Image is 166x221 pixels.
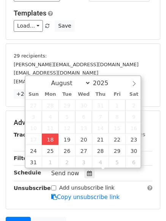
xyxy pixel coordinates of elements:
[58,92,75,97] span: Tue
[58,111,75,122] span: August 5, 2025
[55,20,74,32] button: Save
[92,92,109,97] span: Thu
[125,100,142,111] span: August 2, 2025
[14,118,152,127] h5: Advanced
[75,92,92,97] span: Wed
[125,111,142,122] span: August 9, 2025
[14,79,98,84] small: [EMAIL_ADDRESS][DOMAIN_NAME]
[51,170,79,177] span: Send now
[42,122,58,134] span: August 11, 2025
[92,156,109,168] span: September 4, 2025
[109,111,125,122] span: August 8, 2025
[125,145,142,156] span: August 30, 2025
[25,145,42,156] span: August 24, 2025
[75,156,92,168] span: September 3, 2025
[109,145,125,156] span: August 29, 2025
[59,184,115,192] label: Add unsubscribe link
[25,92,42,97] span: Sun
[75,122,92,134] span: August 13, 2025
[25,100,42,111] span: July 27, 2025
[42,111,58,122] span: August 4, 2025
[75,145,92,156] span: August 27, 2025
[42,100,58,111] span: July 28, 2025
[14,53,47,59] small: 29 recipients:
[14,155,33,161] strong: Filters
[14,170,41,176] strong: Schedule
[42,92,58,97] span: Mon
[14,185,51,191] strong: Unsubscribe
[14,70,98,76] small: [EMAIL_ADDRESS][DOMAIN_NAME]
[58,100,75,111] span: July 29, 2025
[92,111,109,122] span: August 7, 2025
[14,132,39,138] strong: Tracking
[75,100,92,111] span: July 30, 2025
[109,156,125,168] span: September 5, 2025
[128,185,166,221] iframe: Chat Widget
[109,122,125,134] span: August 15, 2025
[58,122,75,134] span: August 12, 2025
[109,100,125,111] span: August 1, 2025
[58,134,75,145] span: August 19, 2025
[58,145,75,156] span: August 26, 2025
[125,156,142,168] span: September 6, 2025
[14,62,139,67] small: [PERSON_NAME][EMAIL_ADDRESS][DOMAIN_NAME]
[14,20,43,32] a: Load...
[42,145,58,156] span: August 25, 2025
[92,134,109,145] span: August 21, 2025
[109,92,125,97] span: Fri
[125,92,142,97] span: Sat
[92,145,109,156] span: August 28, 2025
[25,134,42,145] span: August 17, 2025
[109,134,125,145] span: August 22, 2025
[25,156,42,168] span: August 31, 2025
[75,134,92,145] span: August 20, 2025
[125,134,142,145] span: August 23, 2025
[91,79,118,87] input: Year
[75,111,92,122] span: August 6, 2025
[92,122,109,134] span: August 14, 2025
[51,194,120,201] a: Copy unsubscribe link
[14,89,46,99] a: +26 more
[125,122,142,134] span: August 16, 2025
[42,156,58,168] span: September 1, 2025
[14,9,46,17] a: Templates
[58,156,75,168] span: September 2, 2025
[42,134,58,145] span: August 18, 2025
[25,122,42,134] span: August 10, 2025
[92,100,109,111] span: July 31, 2025
[25,111,42,122] span: August 3, 2025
